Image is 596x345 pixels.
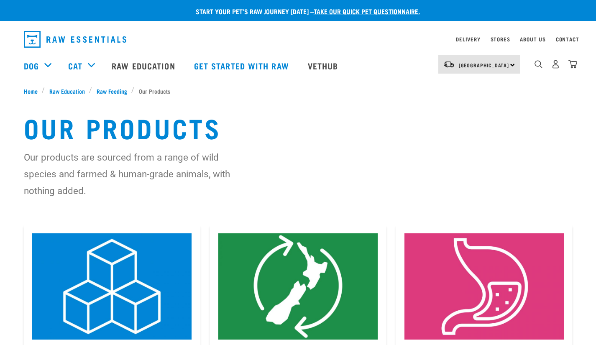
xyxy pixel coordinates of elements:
[24,87,42,95] a: Home
[24,87,573,95] nav: breadcrumbs
[218,233,378,340] img: 8.jpg
[24,112,573,142] h1: Our Products
[491,38,510,41] a: Stores
[45,87,89,95] a: Raw Education
[314,9,420,13] a: take our quick pet questionnaire.
[17,28,579,51] nav: dropdown navigation
[68,59,82,72] a: Cat
[24,59,39,72] a: Dog
[49,87,85,95] span: Raw Education
[24,87,38,95] span: Home
[97,87,127,95] span: Raw Feeding
[186,49,299,82] a: Get started with Raw
[24,31,126,48] img: Raw Essentials Logo
[535,60,542,68] img: home-icon-1@2x.png
[551,60,560,69] img: user.png
[32,233,192,340] img: 8_210930_025407.jpg
[520,38,545,41] a: About Us
[568,60,577,69] img: home-icon@2x.png
[459,64,509,66] span: [GEOGRAPHIC_DATA]
[103,49,185,82] a: Raw Education
[299,49,349,82] a: Vethub
[404,233,564,340] img: 10_210930_025505.jpg
[556,38,579,41] a: Contact
[92,87,131,95] a: Raw Feeding
[24,149,243,199] p: Our products are sourced from a range of wild species and farmed & human-grade animals, with noth...
[456,38,480,41] a: Delivery
[443,61,455,68] img: van-moving.png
